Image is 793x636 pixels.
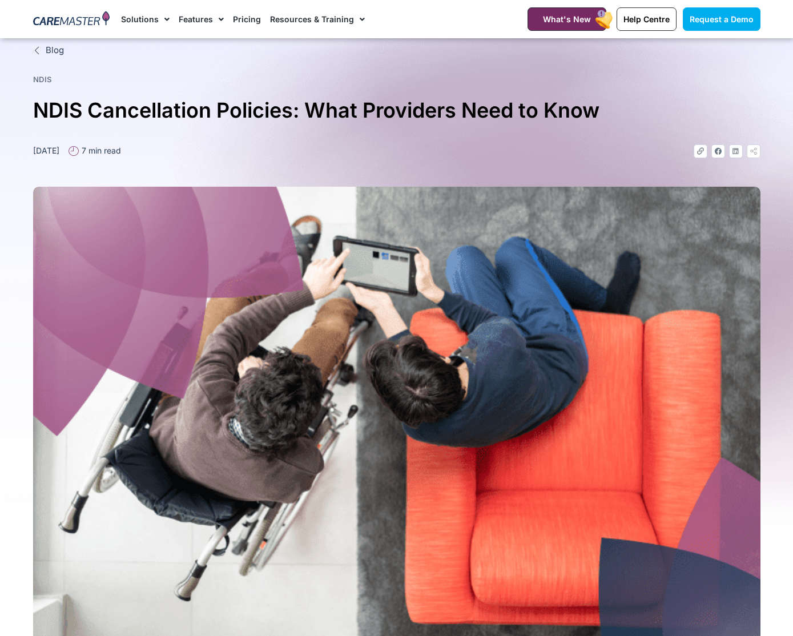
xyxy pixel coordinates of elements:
[79,144,121,156] span: 7 min read
[33,146,59,155] time: [DATE]
[623,14,670,24] span: Help Centre
[528,7,606,31] a: What's New
[33,94,760,127] h1: NDIS Cancellation Policies: What Providers Need to Know
[43,44,64,57] span: Blog
[33,44,760,57] a: Blog
[33,75,52,84] a: NDIS
[617,7,677,31] a: Help Centre
[543,14,591,24] span: What's New
[33,11,110,28] img: CareMaster Logo
[683,7,760,31] a: Request a Demo
[690,14,754,24] span: Request a Demo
